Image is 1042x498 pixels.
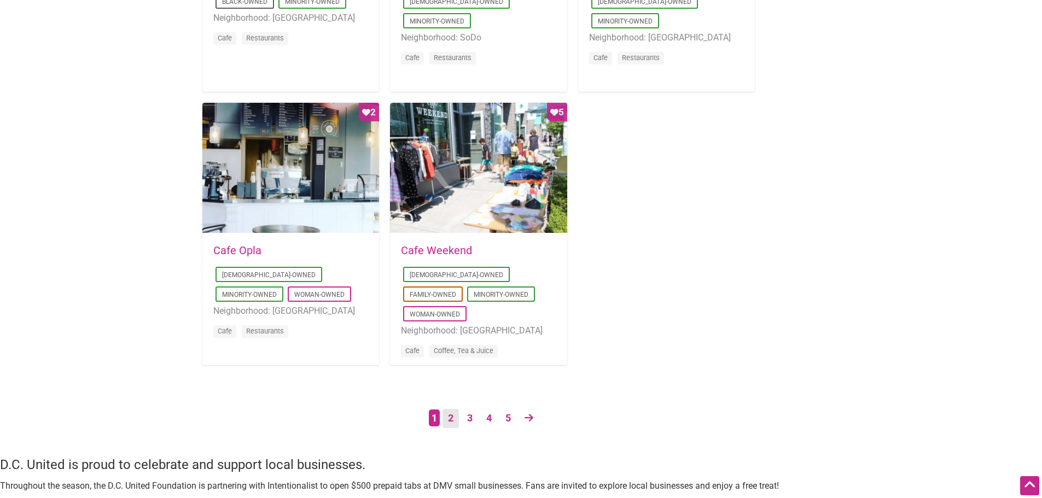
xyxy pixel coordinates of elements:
a: Restaurants [246,34,284,42]
a: Page 4 [481,409,497,428]
a: Cafe [405,347,420,355]
a: Minority-Owned [410,17,464,25]
a: Woman-Owned [410,310,460,318]
a: Page 5 [500,409,516,428]
a: Restaurants [434,54,471,62]
div: Scroll Back to Top [1020,476,1039,495]
li: Neighborhood: [GEOGRAPHIC_DATA] [213,304,368,318]
a: Restaurants [246,327,284,335]
a: Cafe Weekend [401,244,472,257]
li: Neighborhood: [GEOGRAPHIC_DATA] [213,11,368,25]
li: Neighborhood: [GEOGRAPHIC_DATA] [401,324,556,338]
a: Family-Owned [410,291,456,298]
a: Page 2 [443,409,459,428]
a: Minority-Owned [222,291,277,298]
a: Cafe [405,54,420,62]
a: [DEMOGRAPHIC_DATA]-Owned [410,271,503,279]
a: Cafe [218,327,232,335]
a: Cafe Opla [213,244,261,257]
a: Coffee, Tea & Juice [434,347,493,355]
a: Woman-Owned [294,291,345,298]
a: Restaurants [622,54,660,62]
li: Neighborhood: [GEOGRAPHIC_DATA] [589,31,744,45]
a: Page 3 [462,409,478,428]
a: [DEMOGRAPHIC_DATA]-Owned [222,271,316,279]
li: Neighborhood: SoDo [401,31,556,45]
a: Cafe [218,34,232,42]
span: Page 1 [429,409,440,426]
a: Cafe [593,54,608,62]
a: Minority-Owned [598,17,653,25]
a: Minority-Owned [474,291,528,298]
